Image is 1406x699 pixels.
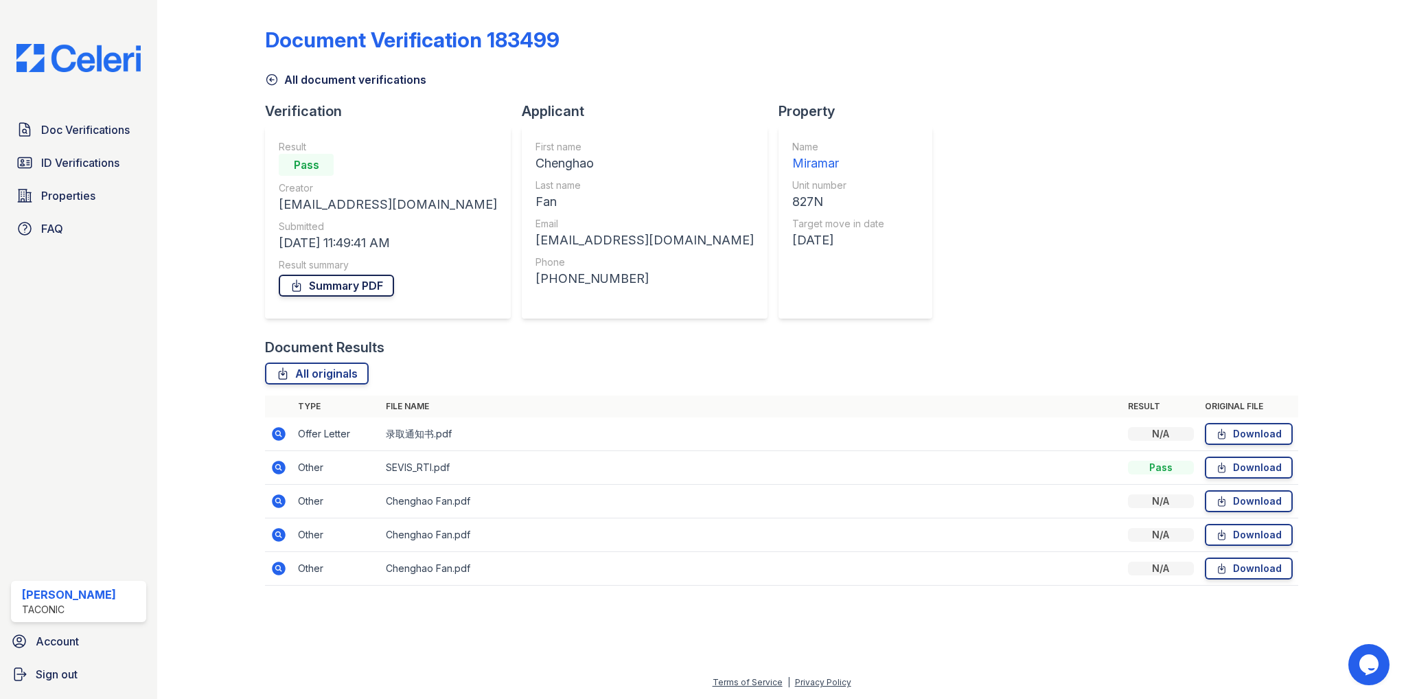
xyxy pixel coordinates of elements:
div: [DATE] [792,231,884,250]
td: 录取通知书.pdf [380,417,1122,451]
div: Target move in date [792,217,884,231]
a: Download [1205,524,1293,546]
div: [DATE] 11:49:41 AM [279,233,497,253]
div: N/A [1128,427,1194,441]
div: N/A [1128,562,1194,575]
a: All document verifications [265,71,426,88]
div: N/A [1128,494,1194,508]
td: SEVIS_RTI.pdf [380,451,1122,485]
td: Other [292,485,380,518]
div: | [787,677,790,687]
div: Last name [535,179,754,192]
div: Result summary [279,258,497,272]
td: Chenghao Fan.pdf [380,485,1122,518]
td: Other [292,451,380,485]
div: Miramar [792,154,884,173]
div: Pass [1128,461,1194,474]
td: Other [292,518,380,552]
a: ID Verifications [11,149,146,176]
a: Download [1205,490,1293,512]
th: Type [292,396,380,417]
a: All originals [265,363,369,385]
th: Result [1122,396,1199,417]
iframe: chat widget [1348,644,1392,685]
div: Email [535,217,754,231]
div: Fan [535,192,754,211]
span: Sign out [36,666,78,683]
span: ID Verifications [41,154,119,171]
span: Account [36,633,79,650]
div: Applicant [522,102,779,121]
span: Doc Verifications [41,122,130,138]
img: CE_Logo_Blue-a8612792a0a2168367f1c8372b55b34899dd931a85d93a1a3d3e32e68fde9ad4.png [5,44,152,72]
div: [EMAIL_ADDRESS][DOMAIN_NAME] [279,195,497,214]
td: Chenghao Fan.pdf [380,552,1122,586]
div: Document Results [265,338,384,357]
div: First name [535,140,754,154]
a: Name Miramar [792,140,884,173]
div: [EMAIL_ADDRESS][DOMAIN_NAME] [535,231,754,250]
div: N/A [1128,528,1194,542]
td: Chenghao Fan.pdf [380,518,1122,552]
div: [PERSON_NAME] [22,586,116,603]
a: Properties [11,182,146,209]
div: 827N [792,192,884,211]
div: Submitted [279,220,497,233]
div: Taconic [22,603,116,617]
a: Terms of Service [713,677,783,687]
div: [PHONE_NUMBER] [535,269,754,288]
div: Name [792,140,884,154]
a: FAQ [11,215,146,242]
a: Doc Verifications [11,116,146,144]
td: Other [292,552,380,586]
a: Download [1205,457,1293,479]
span: FAQ [41,220,63,237]
a: Download [1205,423,1293,445]
div: Verification [265,102,522,121]
a: Download [1205,558,1293,580]
a: Sign out [5,661,152,688]
div: Pass [279,154,334,176]
a: Account [5,628,152,655]
a: Privacy Policy [795,677,851,687]
th: Original file [1199,396,1298,417]
span: Properties [41,187,95,204]
td: Offer Letter [292,417,380,451]
div: Property [779,102,943,121]
div: Creator [279,181,497,195]
th: File name [380,396,1122,417]
div: Result [279,140,497,154]
div: Document Verification 183499 [265,27,560,52]
div: Unit number [792,179,884,192]
div: Chenghao [535,154,754,173]
a: Summary PDF [279,275,394,297]
div: Phone [535,255,754,269]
